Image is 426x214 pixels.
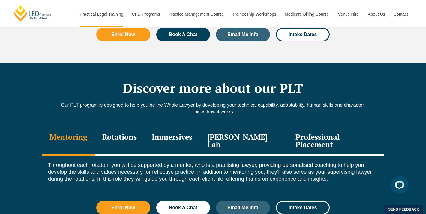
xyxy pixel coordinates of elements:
[276,28,330,41] a: Intake Dates
[42,127,95,156] div: Mentoring
[216,28,270,41] a: Email Me Info
[42,102,384,121] div: Our PLT program is designed to help you be the Whole Lawyer by developing your technical capabili...
[95,127,144,156] div: Rotations
[228,1,280,27] a: Traineeship Workshops
[13,5,53,22] a: [PERSON_NAME] Centre for Law
[169,205,197,210] span: Book A Chat
[386,174,411,199] iframe: LiveChat chat widget
[96,28,150,41] a: Enrol Now
[111,32,135,37] span: Enrol Now
[48,162,378,183] p: Throughout each rotation, you will be supported by a mentor, who is a practising lawyer, providin...
[164,1,228,27] a: Practice Management Course
[42,81,384,96] h2: Discover more about our PLT
[289,205,317,210] span: Intake Dates
[280,1,334,27] a: Medicare Billing Course
[288,127,384,156] div: Professional Placement
[227,205,258,210] span: Email Me Info
[127,1,164,27] a: CPD Programs
[111,205,135,210] span: Enrol Now
[227,32,258,37] span: Email Me Info
[144,127,200,156] div: Immersives
[169,32,197,37] span: Book A Chat
[200,127,288,156] div: [PERSON_NAME] Lab
[363,1,389,27] a: About Us
[289,32,317,37] span: Intake Dates
[334,1,363,27] a: Venue Hire
[156,28,210,41] a: Book A Chat
[75,1,127,27] a: Practical Legal Training
[389,1,412,27] a: Contact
